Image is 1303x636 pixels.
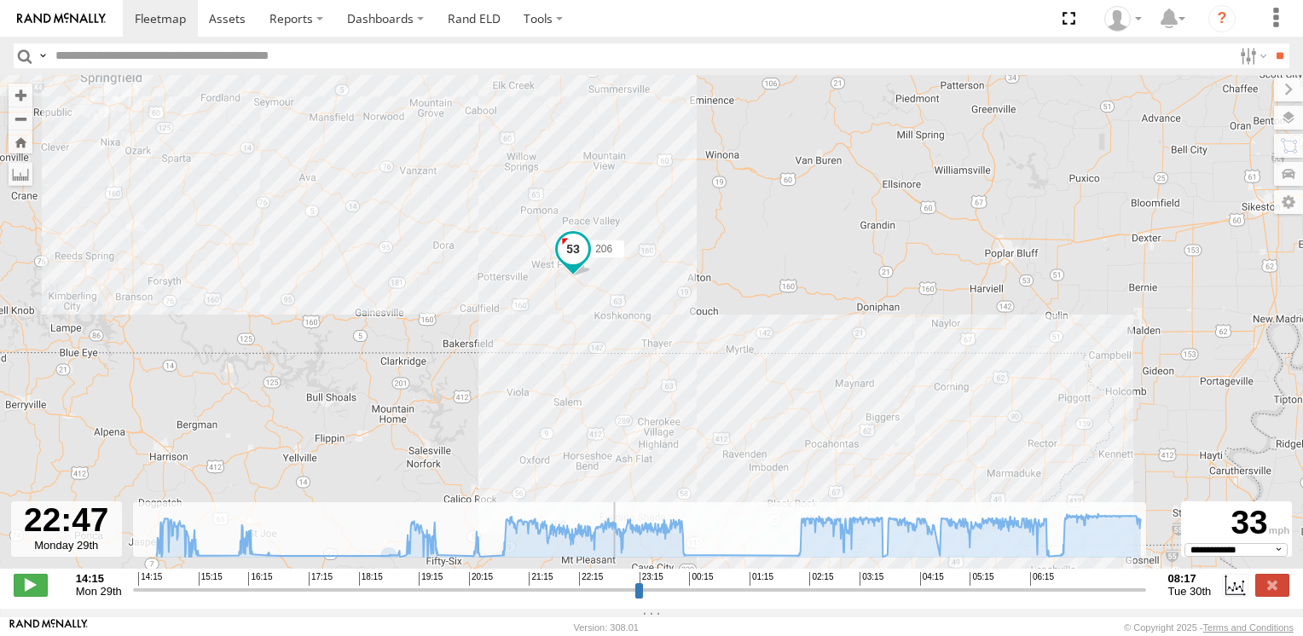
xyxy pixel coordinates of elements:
[14,574,48,596] label: Play/Stop
[1168,585,1212,598] span: Tue 30th Sep 2025
[248,572,272,586] span: 16:15
[469,572,493,586] span: 20:15
[750,572,773,586] span: 01:15
[76,572,122,585] strong: 14:15
[36,43,49,68] label: Search Query
[9,84,32,107] button: Zoom in
[1124,622,1294,633] div: © Copyright 2025 -
[579,572,603,586] span: 22:15
[1168,572,1212,585] strong: 08:17
[9,130,32,153] button: Zoom Home
[920,572,944,586] span: 04:15
[199,572,223,586] span: 15:15
[1184,504,1289,543] div: 33
[9,162,32,186] label: Measure
[9,619,88,636] a: Visit our Website
[1274,190,1303,214] label: Map Settings
[17,13,106,25] img: rand-logo.svg
[689,572,713,586] span: 00:15
[809,572,833,586] span: 02:15
[640,572,663,586] span: 23:15
[1255,574,1289,596] label: Close
[138,572,162,586] span: 14:15
[76,585,122,598] span: Mon 29th Sep 2025
[1098,6,1148,32] div: John Bibbs
[529,572,553,586] span: 21:15
[860,572,883,586] span: 03:15
[1233,43,1270,68] label: Search Filter Options
[1208,5,1236,32] i: ?
[1203,622,1294,633] a: Terms and Conditions
[419,572,443,586] span: 19:15
[359,572,383,586] span: 18:15
[574,622,639,633] div: Version: 308.01
[309,572,333,586] span: 17:15
[970,572,993,586] span: 05:15
[595,243,612,255] span: 206
[9,107,32,130] button: Zoom out
[1030,572,1054,586] span: 06:15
